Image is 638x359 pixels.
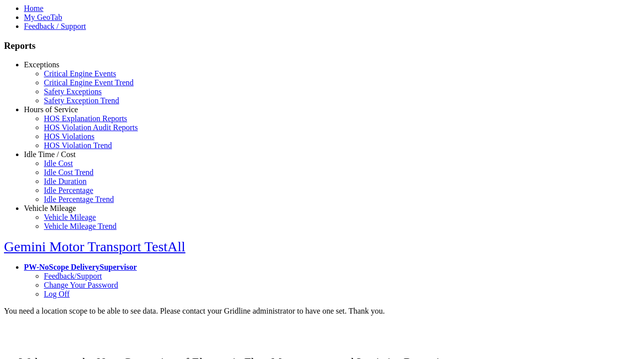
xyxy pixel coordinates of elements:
a: Feedback/Support [44,272,102,280]
a: HOS Violation Audit Reports [44,123,138,132]
a: Gemini Motor Transport TestAll [4,239,185,254]
h3: Reports [4,40,634,51]
a: Feedback / Support [24,22,86,30]
a: Safety Exception Trend [44,96,119,105]
a: PW-NoScope DeliverySupervisor [24,263,137,271]
a: Change Your Password [44,281,118,289]
a: Idle Cost [44,159,73,168]
a: Vehicle Mileage Trend [44,222,117,230]
a: Home [24,4,43,12]
a: Log Off [44,290,70,298]
div: You need a location scope to be able to see data. Please contact your Gridline administrator to h... [4,307,634,316]
a: Critical Engine Events [44,69,116,78]
a: HOS Violations [44,132,94,141]
a: Idle Duration [44,177,87,185]
a: Idle Percentage Trend [44,195,114,203]
a: Idle Percentage [44,186,93,194]
a: Hours of Service [24,105,78,114]
a: Idle Time / Cost [24,150,76,159]
a: Exceptions [24,60,59,69]
a: Vehicle Mileage [44,213,96,221]
a: Vehicle Mileage [24,204,76,212]
a: Critical Engine Event Trend [44,78,134,87]
a: Idle Cost Trend [44,168,94,177]
a: HOS Violation Trend [44,141,112,150]
a: HOS Explanation Reports [44,114,127,123]
a: Safety Exceptions [44,87,102,96]
a: My GeoTab [24,13,62,21]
